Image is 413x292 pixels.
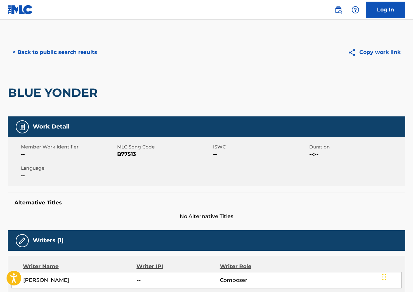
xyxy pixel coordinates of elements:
[334,6,342,14] img: search
[136,263,220,270] div: Writer IPI
[117,144,212,150] span: MLC Song Code
[21,150,116,158] span: --
[220,263,296,270] div: Writer Role
[14,199,399,206] h5: Alternative Titles
[8,5,33,14] img: MLC Logo
[18,237,26,245] img: Writers
[8,213,405,220] span: No Alternative Titles
[349,3,362,16] div: Help
[8,85,101,100] h2: BLUE YONDER
[351,6,359,14] img: help
[332,3,345,16] a: Public Search
[23,276,137,284] span: [PERSON_NAME]
[366,2,405,18] a: Log In
[8,44,102,60] button: < Back to public search results
[348,48,359,57] img: Copy work link
[137,276,220,284] span: --
[213,144,308,150] span: ISWC
[33,123,69,130] h5: Work Detail
[309,144,404,150] span: Duration
[21,172,116,180] span: --
[21,165,116,172] span: Language
[23,263,136,270] div: Writer Name
[382,267,386,287] div: Drag
[220,276,296,284] span: Composer
[33,237,63,244] h5: Writers (1)
[380,261,413,292] iframe: Chat Widget
[213,150,308,158] span: --
[18,123,26,131] img: Work Detail
[21,144,116,150] span: Member Work Identifier
[309,150,404,158] span: --:--
[343,44,405,60] button: Copy work link
[117,150,212,158] span: B77513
